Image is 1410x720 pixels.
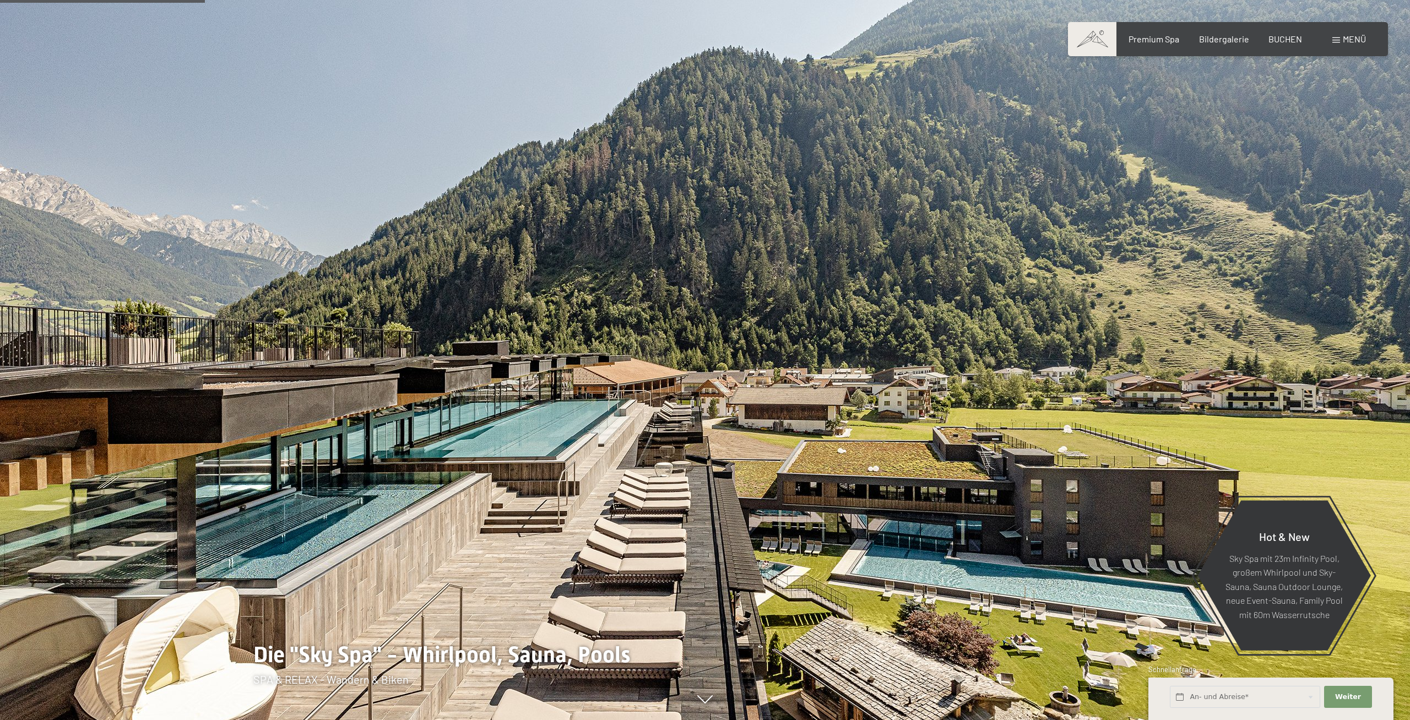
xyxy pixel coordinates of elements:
span: Schnellanfrage [1148,665,1196,674]
button: Weiter [1324,686,1371,708]
span: Weiter [1335,692,1361,702]
a: Premium Spa [1129,34,1179,44]
span: Menü [1343,34,1366,44]
a: BUCHEN [1268,34,1302,44]
a: Bildergalerie [1199,34,1249,44]
span: Hot & New [1259,529,1310,543]
a: Hot & New Sky Spa mit 23m Infinity Pool, großem Whirlpool und Sky-Sauna, Sauna Outdoor Lounge, ne... [1197,500,1371,651]
p: Sky Spa mit 23m Infinity Pool, großem Whirlpool und Sky-Sauna, Sauna Outdoor Lounge, neue Event-S... [1224,551,1344,621]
